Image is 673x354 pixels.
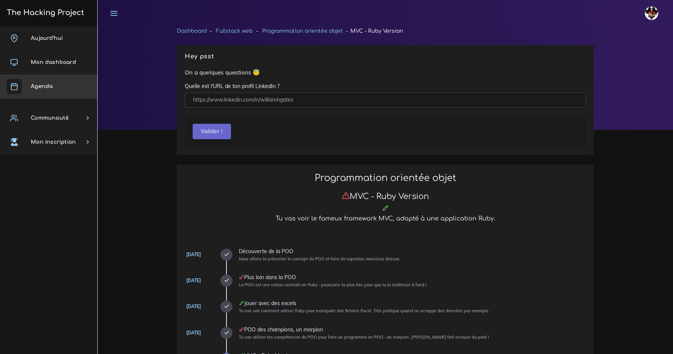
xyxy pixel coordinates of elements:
[186,304,201,309] a: [DATE]
[185,93,586,108] input: https://www.linkedin.com/in/williamhgates
[186,330,201,336] a: [DATE]
[239,327,586,332] div: POO des champions, un morpion
[31,139,76,145] span: Mon inscription
[645,6,658,20] img: avatar
[186,278,201,283] a: [DATE]
[185,82,279,90] label: Quelle est l'URL de ton profil LinkedIn ?
[185,53,586,60] h5: Hey psst
[31,35,63,41] span: Aujourd'hui
[31,59,76,65] span: Mon dashboard
[177,28,207,34] a: Dashboard
[5,9,84,17] h3: The Hacking Project
[262,28,343,34] a: Programmation orientée objet
[216,28,253,34] a: Fullstack web
[239,256,400,261] small: Nous allons te présenter le concept de POO et faire de superbes exercices dessus.
[239,275,586,280] div: Plus loin dans la POO
[185,215,586,222] h5: Tu vas voir le fameux framework MVC, adapté à une application Ruby.
[239,282,427,287] small: La POO est une notion centrale en Ruby : poussons-la plus loin pour que tu la maîtrises à fond !
[193,124,231,139] button: Valider !
[185,191,586,201] h3: MVC - Ruby Version
[343,26,403,36] li: MVC - Ruby Version
[239,301,586,306] div: Jouer avec des excels
[31,84,53,89] span: Agenda
[186,252,201,257] a: [DATE]
[31,115,69,121] span: Communauté
[185,68,586,77] p: On a quelques questions 😇
[239,249,586,254] div: Découverte de la POO
[239,308,489,313] small: Tu vas voir comment utiliser Ruby pour manipuler des fichiers Excel. Très pratique quand on scrap...
[185,173,586,184] h2: Programmation orientée objet
[239,334,489,340] small: Tu vas utiliser tes compétences de POO pour faire un programme en POO : un morpion. [PERSON_NAME]...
